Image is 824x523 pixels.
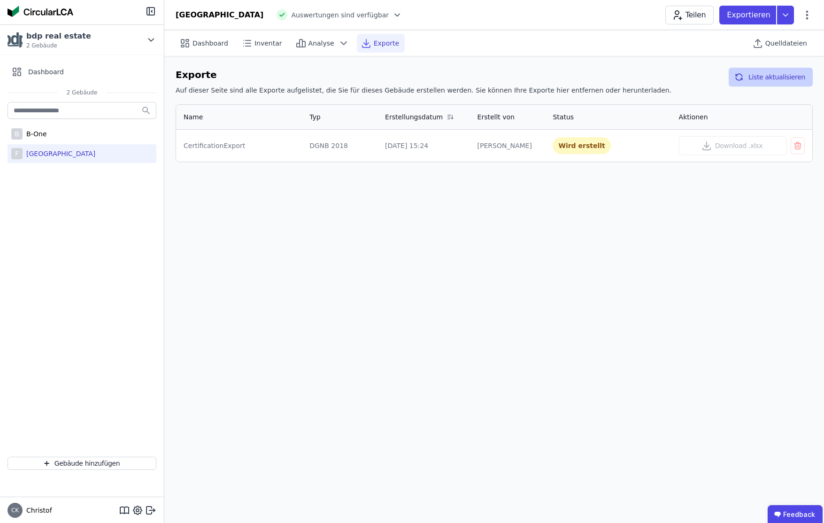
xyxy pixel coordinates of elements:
div: Typ [309,112,321,122]
span: Inventar [254,39,282,48]
span: Analyse [308,39,334,48]
div: CertificationExport [184,141,294,150]
div: B-One [23,129,47,139]
div: Erstellt von [477,112,515,122]
div: bdp real estate [26,31,91,42]
button: Teilen [665,6,714,24]
span: Dashboard [193,39,228,48]
img: bdp real estate [8,32,23,47]
button: Download .xlsx [679,136,787,155]
span: CK [11,507,19,513]
div: DGNB 2018 [309,141,370,150]
div: [PERSON_NAME] [477,141,538,150]
span: Dashboard [28,67,64,77]
div: [GEOGRAPHIC_DATA] [23,149,95,158]
div: [DATE] 15:24 [385,141,462,150]
span: 2 Gebäude [26,42,91,49]
div: Name [184,112,203,122]
span: Quelldateien [765,39,807,48]
span: 2 Gebäude [57,89,107,96]
button: Gebäude hinzufügen [8,457,156,470]
h6: Exporte [176,68,671,82]
div: Wird erstellt [553,137,610,154]
div: F [11,148,23,159]
h6: Auf dieser Seite sind alle Exporte aufgelistet, die Sie für dieses Gebäude erstellen werden. Sie ... [176,86,671,95]
span: Exporte [374,39,399,48]
button: Liste aktualisieren [729,68,813,86]
div: B [11,128,23,140]
div: [GEOGRAPHIC_DATA] [176,9,263,21]
div: Erstellungsdatum [385,112,443,122]
p: Exportieren [727,9,772,21]
div: Status [553,112,574,122]
img: Concular [8,6,73,17]
div: Aktionen [679,112,708,122]
span: Christof [23,506,52,515]
span: Auswertungen sind verfügbar [291,10,389,20]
